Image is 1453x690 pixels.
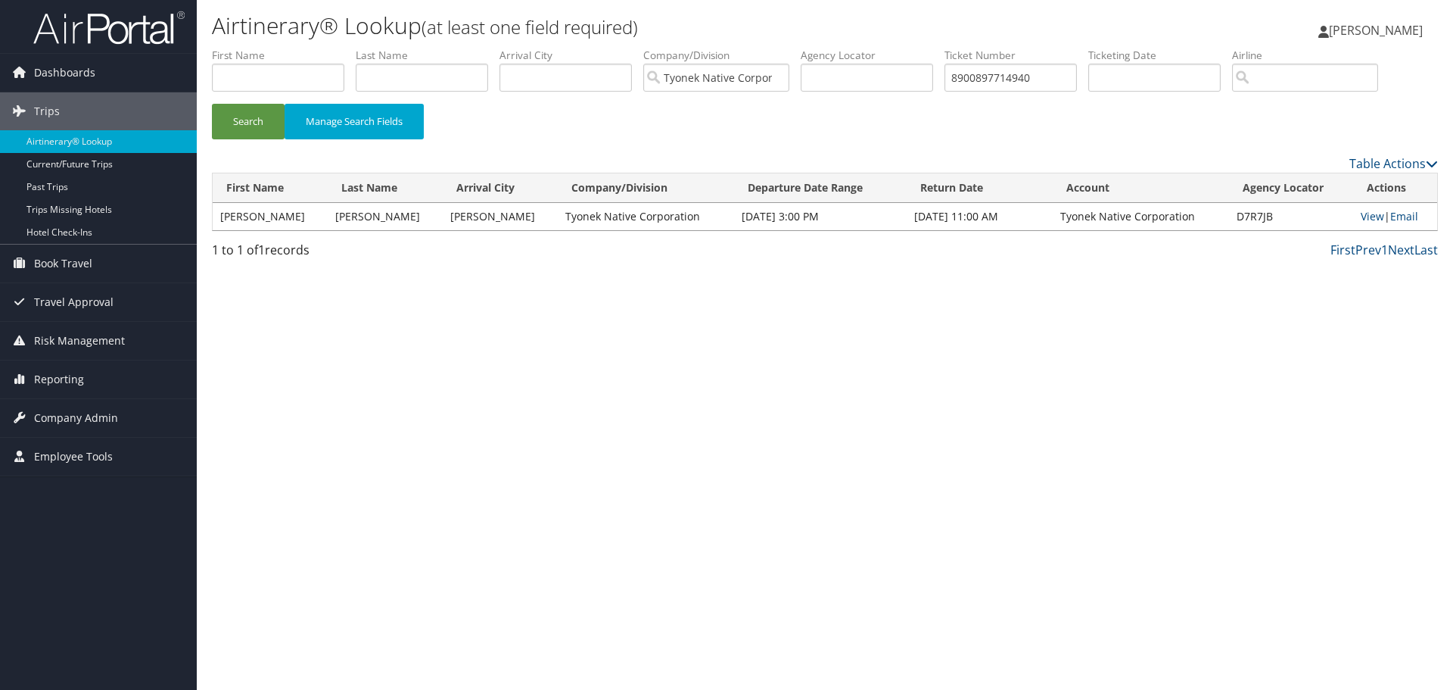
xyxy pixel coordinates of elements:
[1088,48,1232,63] label: Ticketing Date
[907,203,1053,230] td: [DATE] 11:00 AM
[34,92,60,130] span: Trips
[213,173,328,203] th: First Name: activate to sort column ascending
[443,173,558,203] th: Arrival City: activate to sort column ascending
[734,203,907,230] td: [DATE] 3:00 PM
[944,48,1088,63] label: Ticket Number
[34,361,84,398] span: Reporting
[212,241,502,267] div: 1 to 1 of records
[34,245,92,283] span: Book Travel
[33,10,185,45] img: airportal-logo.png
[734,173,907,203] th: Departure Date Range: activate to sort column ascending
[1349,155,1438,172] a: Table Actions
[1053,203,1229,230] td: Tyonek Native Corporation
[1390,209,1418,223] a: Email
[443,203,558,230] td: [PERSON_NAME]
[1353,203,1437,230] td: |
[258,242,265,258] span: 1
[328,203,443,230] td: [PERSON_NAME]
[907,173,1053,203] th: Return Date: activate to sort column ascending
[1381,242,1388,258] a: 1
[213,203,328,230] td: [PERSON_NAME]
[285,104,424,139] button: Manage Search Fields
[1353,173,1437,203] th: Actions
[558,203,734,230] td: Tyonek Native Corporation
[212,104,285,139] button: Search
[212,10,1029,42] h1: Airtinerary® Lookup
[1330,242,1355,258] a: First
[1414,242,1438,258] a: Last
[328,173,443,203] th: Last Name: activate to sort column ascending
[422,14,638,39] small: (at least one field required)
[1229,173,1354,203] th: Agency Locator: activate to sort column ascending
[34,399,118,437] span: Company Admin
[1229,203,1354,230] td: D7R7JB
[212,48,356,63] label: First Name
[34,438,113,476] span: Employee Tools
[1329,22,1423,39] span: [PERSON_NAME]
[1232,48,1389,63] label: Airline
[558,173,734,203] th: Company/Division
[1388,242,1414,258] a: Next
[34,322,125,360] span: Risk Management
[1361,209,1384,223] a: View
[34,283,114,321] span: Travel Approval
[1355,242,1381,258] a: Prev
[643,48,801,63] label: Company/Division
[1318,8,1438,53] a: [PERSON_NAME]
[356,48,499,63] label: Last Name
[801,48,944,63] label: Agency Locator
[1053,173,1229,203] th: Account: activate to sort column ascending
[499,48,643,63] label: Arrival City
[34,54,95,92] span: Dashboards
